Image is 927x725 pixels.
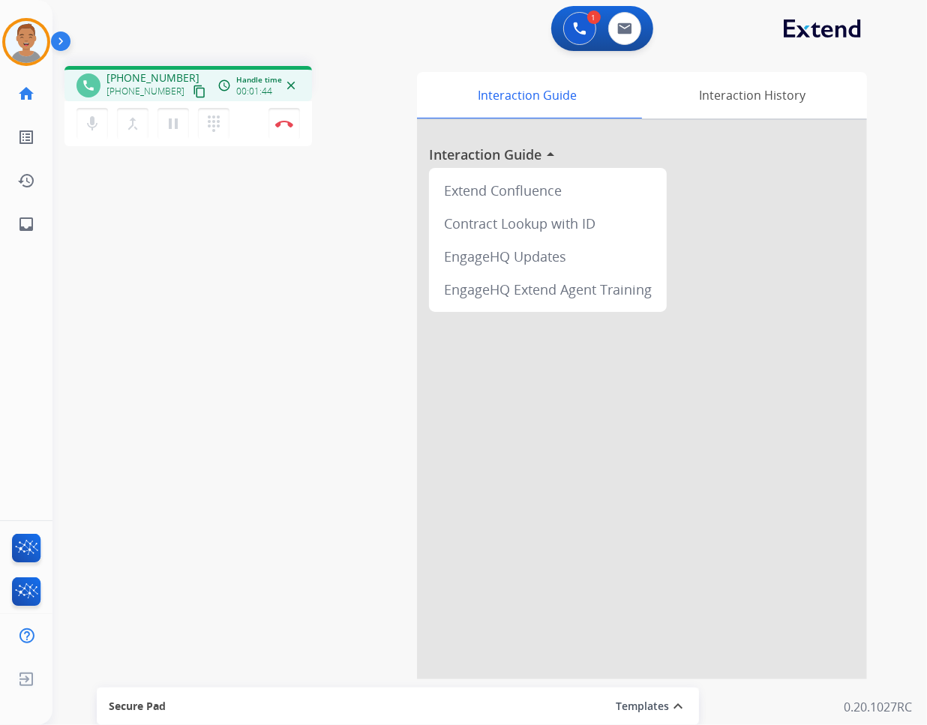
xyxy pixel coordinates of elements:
[844,698,912,716] p: 0.20.1027RC
[193,85,206,98] mat-icon: content_copy
[217,79,231,92] mat-icon: access_time
[17,128,35,146] mat-icon: list_alt
[124,115,142,133] mat-icon: merge_type
[669,697,687,715] mat-icon: expand_less
[638,72,867,118] div: Interaction History
[435,273,661,306] div: EngageHQ Extend Agent Training
[17,85,35,103] mat-icon: home
[435,240,661,273] div: EngageHQ Updates
[164,115,182,133] mat-icon: pause
[82,79,95,92] mat-icon: phone
[236,74,282,85] span: Handle time
[17,215,35,233] mat-icon: inbox
[205,115,223,133] mat-icon: dialpad
[5,21,47,63] img: avatar
[587,10,601,24] div: 1
[616,697,669,715] button: Templates
[435,174,661,207] div: Extend Confluence
[275,120,293,127] img: control
[17,172,35,190] mat-icon: history
[417,72,638,118] div: Interaction Guide
[284,79,298,92] mat-icon: close
[435,207,661,240] div: Contract Lookup with ID
[236,85,272,97] span: 00:01:44
[83,115,101,133] mat-icon: mic
[109,699,166,714] span: Secure Pad
[106,85,184,97] span: [PHONE_NUMBER]
[106,70,199,85] span: [PHONE_NUMBER]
